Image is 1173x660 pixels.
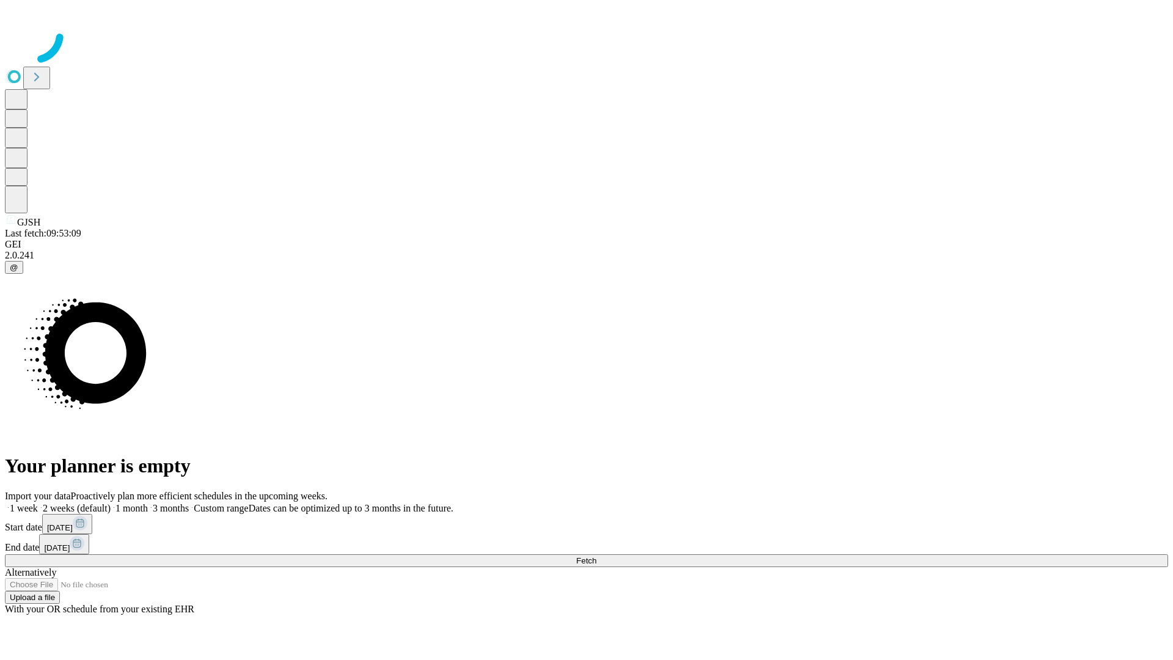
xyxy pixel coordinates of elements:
[10,503,38,513] span: 1 week
[5,250,1168,261] div: 2.0.241
[71,491,327,501] span: Proactively plan more efficient schedules in the upcoming weeks.
[5,591,60,604] button: Upload a file
[5,239,1168,250] div: GEI
[10,263,18,272] span: @
[17,217,40,227] span: GJSH
[5,567,56,577] span: Alternatively
[5,455,1168,477] h1: Your planner is empty
[5,514,1168,534] div: Start date
[43,503,111,513] span: 2 weeks (default)
[194,503,248,513] span: Custom range
[5,491,71,501] span: Import your data
[576,556,596,565] span: Fetch
[249,503,453,513] span: Dates can be optimized up to 3 months in the future.
[5,261,23,274] button: @
[39,534,89,554] button: [DATE]
[42,514,92,534] button: [DATE]
[5,554,1168,567] button: Fetch
[44,543,70,552] span: [DATE]
[47,523,73,532] span: [DATE]
[153,503,189,513] span: 3 months
[5,604,194,614] span: With your OR schedule from your existing EHR
[5,534,1168,554] div: End date
[115,503,148,513] span: 1 month
[5,228,81,238] span: Last fetch: 09:53:09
